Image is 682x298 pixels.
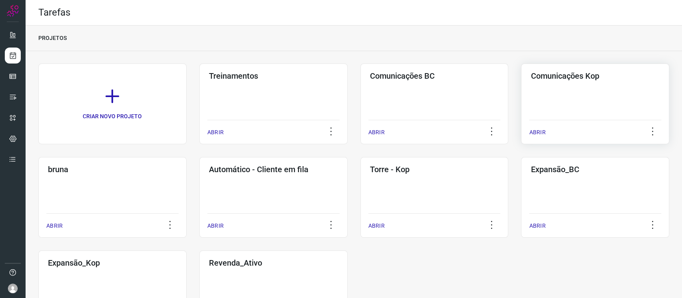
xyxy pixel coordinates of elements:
h3: Comunicações Kop [531,71,660,81]
h2: Tarefas [38,7,70,18]
h3: Expansão_Kop [48,258,177,268]
p: ABRIR [529,128,545,137]
h3: Revenda_Ativo [209,258,338,268]
h3: bruna [48,165,177,174]
p: ABRIR [529,222,545,230]
p: ABRIR [368,128,385,137]
p: ABRIR [46,222,63,230]
h3: Automático - Cliente em fila [209,165,338,174]
p: ABRIR [368,222,385,230]
p: ABRIR [207,128,224,137]
img: Logo [7,5,19,17]
h3: Comunicações BC [370,71,499,81]
p: PROJETOS [38,34,67,42]
h3: Treinamentos [209,71,338,81]
p: CRIAR NOVO PROJETO [83,112,142,121]
p: ABRIR [207,222,224,230]
h3: Torre - Kop [370,165,499,174]
h3: Expansão_BC [531,165,660,174]
img: avatar-user-boy.jpg [8,284,18,293]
